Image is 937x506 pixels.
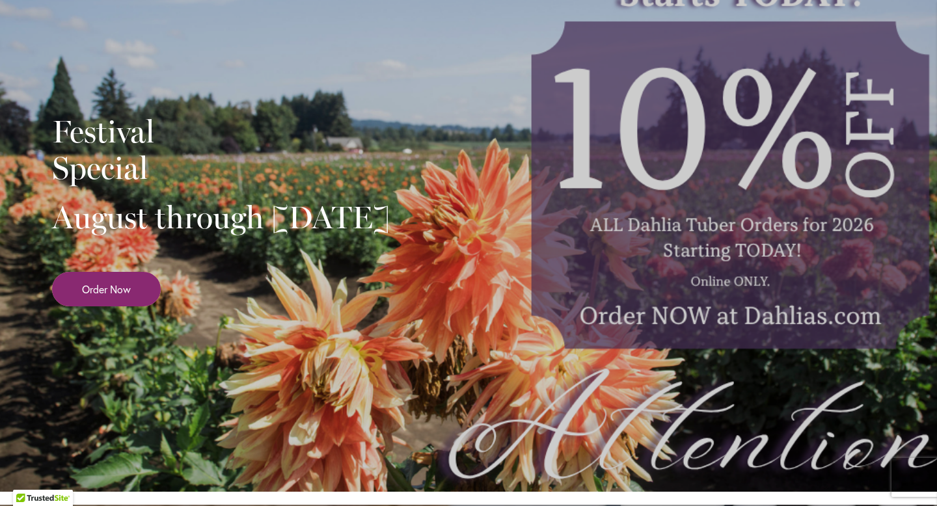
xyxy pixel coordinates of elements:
span: Order Now [82,282,131,297]
h2: August through [DATE] [52,199,390,235]
a: Order Now [52,272,161,306]
h2: Festival Special [52,113,390,186]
